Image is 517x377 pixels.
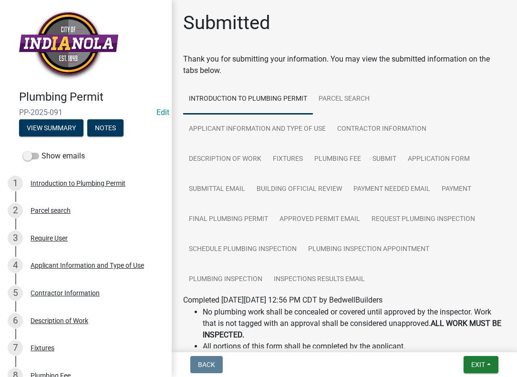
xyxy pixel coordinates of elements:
span: Exit [471,361,485,368]
a: Inspections Results Email [268,264,371,295]
div: Require User [31,235,68,241]
div: 2 [8,203,23,218]
li: All portions of this form shall be completed by the applicant. [203,341,505,352]
a: Submittal Email [183,174,251,205]
a: Applicant Information and Type of Use [183,114,331,145]
a: Payment Needed Email [348,174,436,205]
button: Notes [87,119,124,136]
a: Plumbing Inspection [183,264,268,295]
div: Thank you for submitting your information. You may view the submitted information on the tabs below. [183,53,506,76]
div: Description of Work [31,317,88,324]
wm-modal-confirm: Edit Application Number [156,108,169,117]
a: Fixtures [267,144,309,175]
a: Approved Permit Email [274,204,366,235]
label: Show emails [23,150,85,162]
a: Final Plumbing Permit [183,204,274,235]
div: 4 [8,258,23,273]
span: PP-2025-091 [19,108,153,117]
div: 3 [8,230,23,246]
a: Submit [367,144,402,175]
div: 5 [8,285,23,301]
button: View Summary [19,119,83,136]
div: Contractor Information [31,290,100,296]
button: Back [190,356,223,373]
img: City of Indianola, Iowa [19,10,118,80]
wm-modal-confirm: Summary [19,125,83,132]
h1: Submitted [183,11,270,34]
a: Request Plumbing Inspection [366,204,481,235]
div: Fixtures [31,345,54,351]
a: Payment [436,174,477,205]
a: Building Official Review [251,174,348,205]
a: Introduction to Plumbing Permit [183,84,313,115]
a: Edit [156,108,169,117]
div: 7 [8,340,23,356]
a: Parcel search [313,84,375,115]
a: Application Form [402,144,476,175]
button: Exit [464,356,498,373]
a: Contractor Information [331,114,432,145]
div: 1 [8,176,23,191]
li: No plumbing work shall be concealed or covered until approved by the inspector. Work that is not ... [203,306,505,341]
a: Description of Work [183,144,267,175]
a: Schedule Plumbing Inspection [183,234,302,265]
wm-modal-confirm: Notes [87,125,124,132]
div: 6 [8,313,23,328]
h4: Plumbing Permit [19,90,164,104]
div: Parcel search [31,207,71,214]
a: Plumbing Fee [309,144,367,175]
span: Back [198,361,215,368]
span: Completed [DATE][DATE] 12:56 PM CDT by BedwellBuilders [183,295,383,304]
a: Plumbing Inspection Appointment [302,234,435,265]
div: Applicant Information and Type of Use [31,262,144,269]
div: Introduction to Plumbing Permit [31,180,125,187]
